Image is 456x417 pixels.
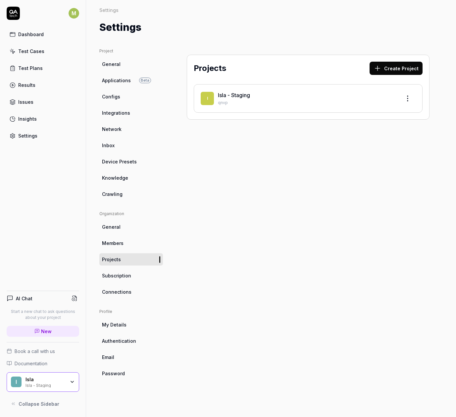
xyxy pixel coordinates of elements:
a: Projects [99,253,163,266]
button: Create Project [370,62,423,75]
div: Settings [99,7,119,13]
span: Applications [102,77,131,84]
h4: AI Chat [16,295,32,302]
span: Book a call with us [15,348,55,355]
a: New [7,326,79,337]
span: Email [102,354,114,361]
a: Documentation [7,360,79,367]
span: Device Presets [102,158,137,165]
a: Members [99,237,163,249]
a: Book a call with us [7,348,79,355]
span: Password [102,370,125,377]
div: Profile [99,309,163,315]
div: Test Plans [18,65,43,72]
div: Insights [18,115,37,122]
a: Configs [99,90,163,103]
h1: Settings [99,20,141,35]
div: Project [99,48,163,54]
button: Collapse Sidebar [7,397,79,410]
a: Results [7,79,79,91]
div: Issues [18,98,33,105]
span: I [11,377,22,387]
span: Authentication [102,337,136,344]
span: Network [102,126,122,133]
span: Collapse Sidebar [19,400,59,407]
a: Network [99,123,163,135]
a: Insights [7,112,79,125]
a: Dashboard [7,28,79,41]
span: Beta [139,78,151,83]
a: My Details [99,319,163,331]
div: Results [18,82,35,89]
span: Configs [102,93,120,100]
span: Documentation [15,360,47,367]
div: Isla - Staging [25,382,65,387]
a: Issues [7,95,79,108]
h2: Projects [194,62,226,74]
span: Crawling [102,191,123,198]
button: IIslaIsla - Staging [7,372,79,392]
a: Subscription [99,269,163,282]
p: qnvp [218,100,396,106]
a: Crawling [99,188,163,200]
a: Device Presets [99,155,163,168]
span: Subscription [102,272,131,279]
span: My Details [102,321,127,328]
span: Members [102,240,124,247]
div: Test Cases [18,48,44,55]
span: General [102,223,121,230]
a: Isla - Staging [218,92,250,98]
a: Test Plans [7,62,79,75]
a: Connections [99,286,163,298]
p: Start a new chat to ask questions about your project [7,309,79,321]
span: Connections [102,288,131,295]
a: Settings [7,129,79,142]
a: Knowledge [99,172,163,184]
div: Isla [25,377,65,383]
a: Email [99,351,163,363]
a: Authentication [99,335,163,347]
button: M [69,7,79,20]
a: Password [99,367,163,380]
span: I [201,92,214,105]
span: Projects [102,256,121,263]
div: Dashboard [18,31,44,38]
span: Knowledge [102,174,128,181]
a: Inbox [99,139,163,151]
a: Integrations [99,107,163,119]
a: General [99,58,163,70]
span: General [102,61,121,68]
span: New [41,328,52,335]
span: Integrations [102,109,130,116]
a: Test Cases [7,45,79,58]
a: ApplicationsBeta [99,74,163,87]
span: Inbox [102,142,115,149]
div: Settings [18,132,37,139]
a: General [99,221,163,233]
div: Organization [99,211,163,217]
span: M [69,8,79,19]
